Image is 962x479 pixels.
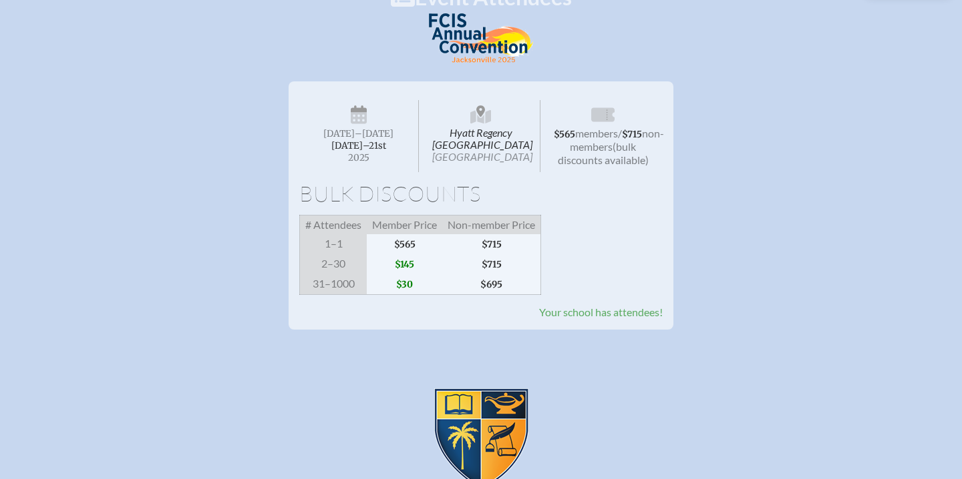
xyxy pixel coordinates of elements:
span: 2025 [310,153,408,163]
span: –[DATE] [355,128,393,139]
span: / [618,127,622,139]
h1: Bulk Discounts [299,183,663,204]
span: $715 [442,254,541,274]
span: $565 [554,129,575,140]
span: $145 [367,254,442,274]
span: $715 [622,129,642,140]
span: $695 [442,274,541,295]
span: Hyatt Regency [GEOGRAPHIC_DATA] [422,100,541,172]
span: members [575,127,618,139]
span: $715 [442,234,541,254]
img: FCIS Convention 2025 [429,13,533,63]
span: # Attendees [300,215,367,235]
span: Your school has attendees! [539,306,663,318]
span: [GEOGRAPHIC_DATA] [432,150,532,163]
span: (bulk discounts available) [558,140,649,166]
span: [DATE] [323,128,355,139]
span: $565 [367,234,442,254]
span: 2–30 [300,254,367,274]
span: 1–1 [300,234,367,254]
span: non-members [570,127,664,153]
span: [DATE]–⁠21st [331,140,386,151]
span: 31–1000 [300,274,367,295]
span: Member Price [367,215,442,235]
span: Non-member Price [442,215,541,235]
span: $30 [367,274,442,295]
